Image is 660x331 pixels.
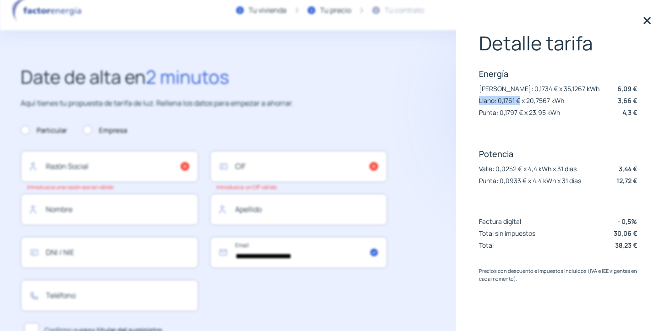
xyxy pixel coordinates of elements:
p: Valle: 0,0252 € x 4,4 kWh x 31 dias [479,164,577,173]
small: Introduzca una razón social válido [27,184,114,190]
p: Precios con descuento e impuestos incluidos (IVA e IEE vigentes en cada momento). [479,267,637,283]
p: Punta: 0,0933 € x 4,4 kWh x 31 dias [479,176,581,185]
p: Aquí tienes tu propuesta de tarifa de luz. Rellena los datos para empezar a ahorrar. [21,98,387,109]
p: 3,44 € [619,164,637,174]
small: Introduzca un CIF válido [216,184,277,190]
p: - 0,5% [617,217,637,226]
p: 4,3 € [622,108,637,117]
label: Particular [21,125,67,136]
p: Detalle tarifa [479,32,637,54]
p: Factura digital [479,217,521,226]
p: Llano: 0,1761 € x 20,7567 kWh [479,96,564,105]
p: Punta: 0,1797 € x 23,95 kWh [479,108,560,117]
p: Potencia [479,148,637,159]
p: 12,72 € [616,176,637,185]
p: 6,09 € [617,84,637,93]
p: Total sin impuestos [479,229,535,238]
p: Energía [479,68,637,79]
label: Empresa [83,125,127,136]
div: Tu vivienda [248,5,286,16]
h2: Date de alta en [21,62,387,92]
span: 2 minutos [146,64,229,89]
p: [PERSON_NAME]: 0,1734 € x 35,1267 kWh [479,84,599,93]
p: 3,66 € [618,96,637,105]
div: Tu precio [320,5,351,16]
p: 38,23 € [615,240,637,250]
div: Tu contrato [385,5,424,16]
p: Total [479,241,494,250]
p: 30,06 € [614,228,637,238]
